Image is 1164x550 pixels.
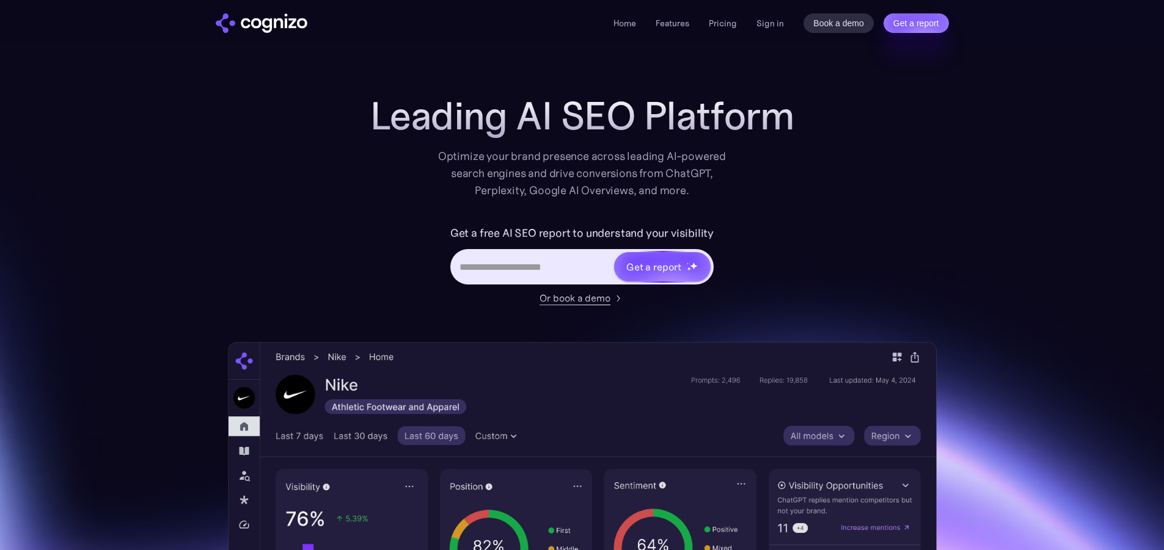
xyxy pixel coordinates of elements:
a: Features [656,18,689,29]
a: Book a demo [803,13,874,33]
div: Get a report [626,259,681,274]
label: Get a free AI SEO report to understand your visibility [450,223,714,243]
img: star [687,262,689,264]
a: Or book a demo [540,291,625,305]
img: cognizo logo [216,13,307,33]
div: Optimize your brand presence across leading AI-powered search engines and drive conversions from ... [432,148,733,199]
h1: Leading AI SEO Platform [370,94,794,138]
a: Home [613,18,636,29]
div: Or book a demo [540,291,610,305]
img: star [690,262,698,270]
a: Sign in [756,16,784,31]
img: star [687,267,691,271]
a: Get a reportstarstarstar [613,251,712,283]
a: Get a report [884,13,949,33]
a: Pricing [709,18,737,29]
